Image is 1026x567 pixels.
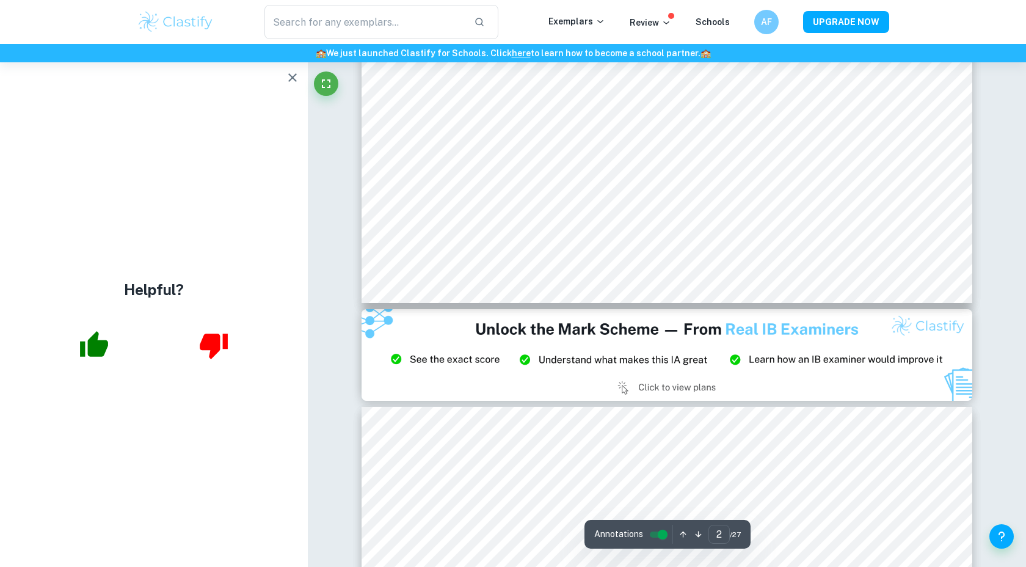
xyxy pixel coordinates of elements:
button: UPGRADE NOW [803,11,889,33]
img: Clastify logo [137,10,214,34]
h6: We just launched Clastify for Schools. Click to learn how to become a school partner. [2,46,1024,60]
a: here [512,48,531,58]
button: AF [754,10,779,34]
p: Review [630,16,671,29]
h6: AF [760,15,774,29]
button: Help and Feedback [989,524,1014,549]
span: / 27 [730,529,741,540]
img: Ad [362,309,972,401]
button: Fullscreen [314,71,338,96]
p: Exemplars [548,15,605,28]
input: Search for any exemplars... [264,5,464,39]
span: 🏫 [700,48,711,58]
h4: Helpful? [124,279,184,301]
a: Schools [696,17,730,27]
span: Annotations [594,528,643,541]
span: 🏫 [316,48,326,58]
